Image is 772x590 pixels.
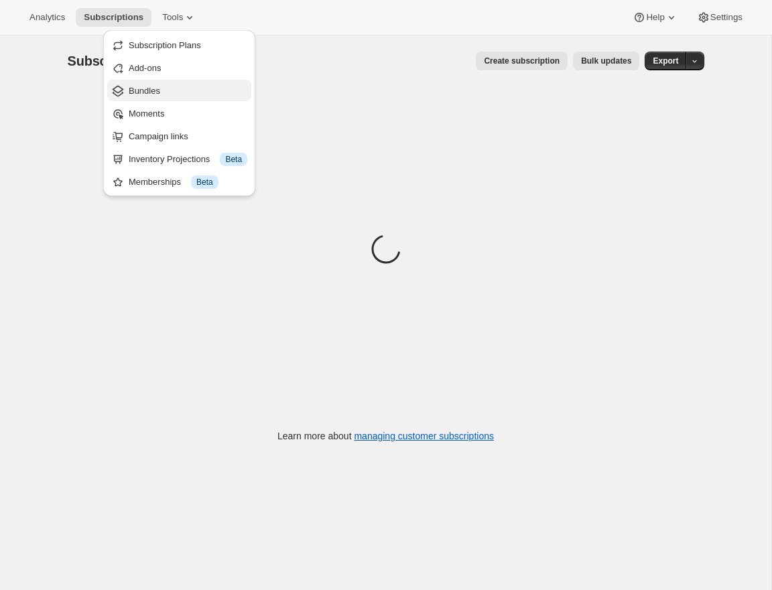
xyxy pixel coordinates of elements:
span: Subscription Plans [129,40,201,50]
span: Analytics [29,12,65,23]
button: Help [625,8,686,27]
span: Tools [162,12,183,23]
button: Bulk updates [573,52,639,70]
button: Analytics [21,8,73,27]
a: managing customer subscriptions [354,431,494,441]
span: Subscriptions [84,12,143,23]
button: Export [645,52,686,70]
button: Subscription Plans [107,34,251,56]
button: Memberships [107,171,251,192]
button: Bundles [107,80,251,101]
button: Settings [689,8,751,27]
span: Bundles [129,86,160,96]
div: Memberships [129,175,247,189]
span: Campaign links [129,131,188,141]
span: Settings [710,12,743,23]
button: Inventory Projections [107,148,251,169]
button: Campaign links [107,125,251,147]
span: Moments [129,108,164,119]
button: Tools [154,8,204,27]
button: Create subscription [476,52,568,70]
span: Subscriptions [68,54,155,68]
button: Subscriptions [76,8,151,27]
span: Beta [225,154,242,165]
span: Add-ons [129,63,161,73]
span: Bulk updates [581,56,631,66]
p: Learn more about [277,429,494,443]
span: Export [653,56,678,66]
button: Add-ons [107,57,251,78]
span: Create subscription [484,56,560,66]
button: Moments [107,102,251,124]
span: Beta [196,177,213,188]
span: Help [646,12,664,23]
div: Inventory Projections [129,153,247,166]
